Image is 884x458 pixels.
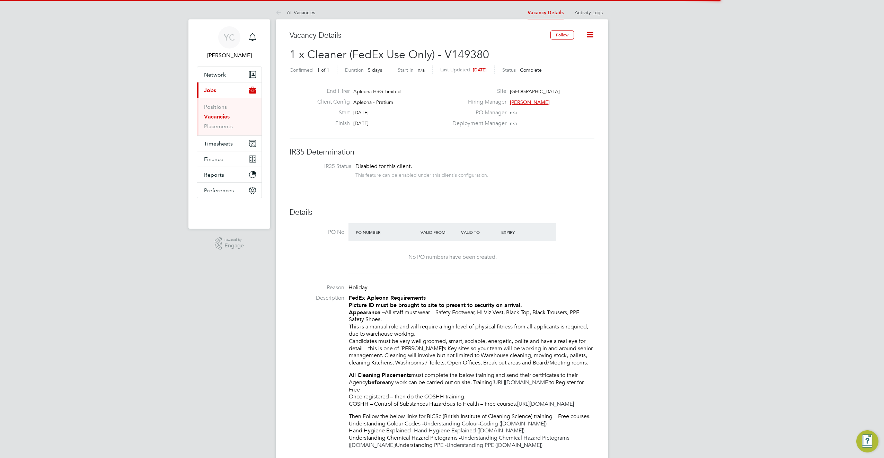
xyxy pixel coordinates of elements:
[290,284,344,291] label: Reason
[355,163,412,170] span: Disabled for this client.
[197,51,262,60] span: Yazmin Cole
[398,67,414,73] label: Start In
[197,136,262,151] button: Timesheets
[276,9,315,16] a: All Vacancies
[510,88,560,95] span: [GEOGRAPHIC_DATA]
[353,120,369,126] span: [DATE]
[312,109,350,116] label: Start
[290,30,550,41] h3: Vacancy Details
[290,208,594,218] h3: Details
[448,120,506,127] label: Deployment Manager
[448,88,506,95] label: Site
[204,71,226,78] span: Network
[448,98,506,106] label: Hiring Manager
[419,226,459,238] div: Valid From
[493,379,549,386] a: [URL][DOMAIN_NAME]
[204,87,216,94] span: Jobs
[349,413,594,449] p: Then Follow the below links for BICSc (British Institute of Cleaning Science) training – Free cou...
[312,88,350,95] label: End Hirer
[355,254,549,261] div: No PO numbers have been created.
[510,109,517,116] span: n/a
[424,420,547,427] a: Understanding Colour-Coding ([DOMAIN_NAME])
[197,67,262,82] button: Network
[348,284,368,291] span: Holiday
[290,147,594,157] h3: IR35 Determination
[856,430,878,452] button: Engage Resource Center
[290,229,344,236] label: PO No
[349,372,411,378] strong: All Cleaning Placements
[459,226,500,238] div: Valid To
[353,88,401,95] span: Apleona HSG Limited
[188,19,270,229] nav: Main navigation
[368,67,382,73] span: 5 days
[197,98,262,135] div: Jobs
[317,67,329,73] span: 1 of 1
[414,427,524,434] a: Hand Hygiene Explained ([DOMAIN_NAME])
[290,67,313,73] label: Confirmed
[517,400,574,407] a: [URL][DOMAIN_NAME]
[520,67,542,73] span: Complete
[204,156,223,162] span: Finance
[197,167,262,182] button: Reports
[349,294,594,367] p: All staff must wear – Safety Footwear, HI Viz Vest, Black Top, Black Trousers, PPE Safety Shoes. ...
[197,205,262,216] a: Go to home page
[500,226,540,238] div: Expiry
[349,372,594,408] p: must complete the below training and send their certificates to their Agency any work can be carr...
[528,10,564,16] a: Vacancy Details
[197,183,262,198] button: Preferences
[204,171,224,178] span: Reports
[197,205,262,216] img: fastbook-logo-retina.png
[290,48,489,61] span: 1 x Cleaner (FedEx Use Only) - V149380
[204,187,234,194] span: Preferences
[290,294,344,302] label: Description
[204,113,230,120] a: Vacancies
[197,26,262,60] a: YC[PERSON_NAME]
[224,237,244,243] span: Powered by
[204,140,233,147] span: Timesheets
[448,109,506,116] label: PO Manager
[312,120,350,127] label: Finish
[297,163,351,170] label: IR35 Status
[502,67,516,73] label: Status
[575,9,603,16] a: Activity Logs
[473,67,487,73] span: [DATE]
[224,33,235,42] span: YC
[353,99,393,105] span: Apleona - Pretium
[510,99,550,105] span: [PERSON_NAME]
[550,30,574,39] button: Follow
[447,442,542,449] a: Understanding PPE ([DOMAIN_NAME])
[353,109,369,116] span: [DATE]
[204,104,227,110] a: Positions
[215,237,244,250] a: Powered byEngage
[418,67,425,73] span: n/a
[197,82,262,98] button: Jobs
[355,170,488,178] div: This feature can be enabled under this client's configuration.
[510,120,517,126] span: n/a
[224,243,244,249] span: Engage
[197,151,262,167] button: Finance
[345,67,364,73] label: Duration
[368,379,385,386] strong: before
[312,98,350,106] label: Client Config
[204,123,233,130] a: Placements
[349,294,426,301] strong: FedEx Apleona Requirements
[440,67,470,73] label: Last Updated
[349,302,522,308] strong: Picture ID must be brought to site to present to security on arrival.
[354,226,419,238] div: PO Number
[349,434,569,449] a: Understanding Chemical Hazard Pictograms ([DOMAIN_NAME])
[349,309,385,316] strong: Appearance –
